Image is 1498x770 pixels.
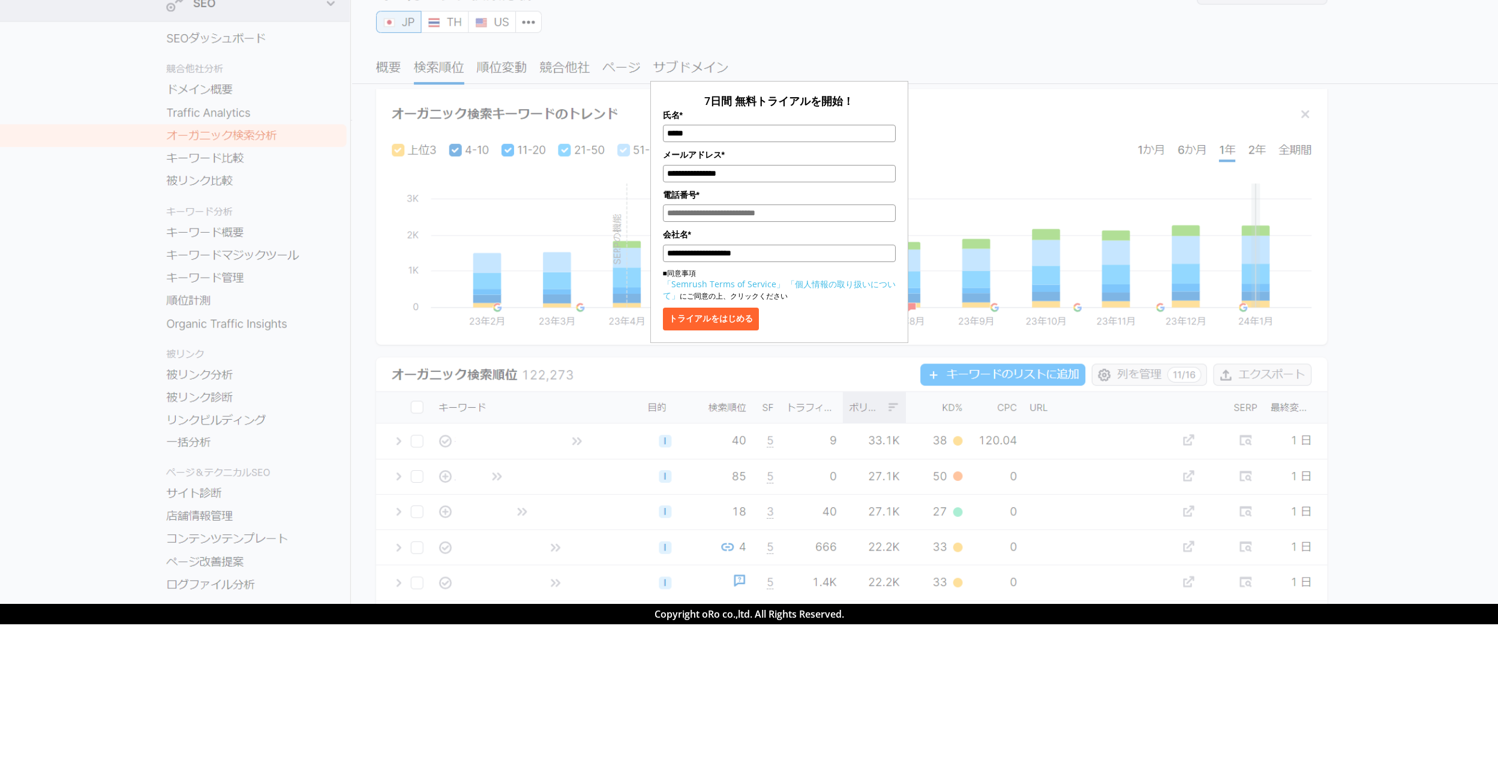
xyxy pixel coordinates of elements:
a: 「個人情報の取り扱いについて」 [663,278,896,301]
button: トライアルをはじめる [663,308,759,330]
p: ■同意事項 にご同意の上、クリックください [663,268,896,302]
span: 7日間 無料トライアルを開始！ [704,94,854,108]
label: メールアドレス* [663,148,896,161]
a: 「Semrush Terms of Service」 [663,278,785,290]
span: Copyright oRo co.,ltd. All Rights Reserved. [655,607,844,621]
label: 電話番号* [663,188,896,201]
